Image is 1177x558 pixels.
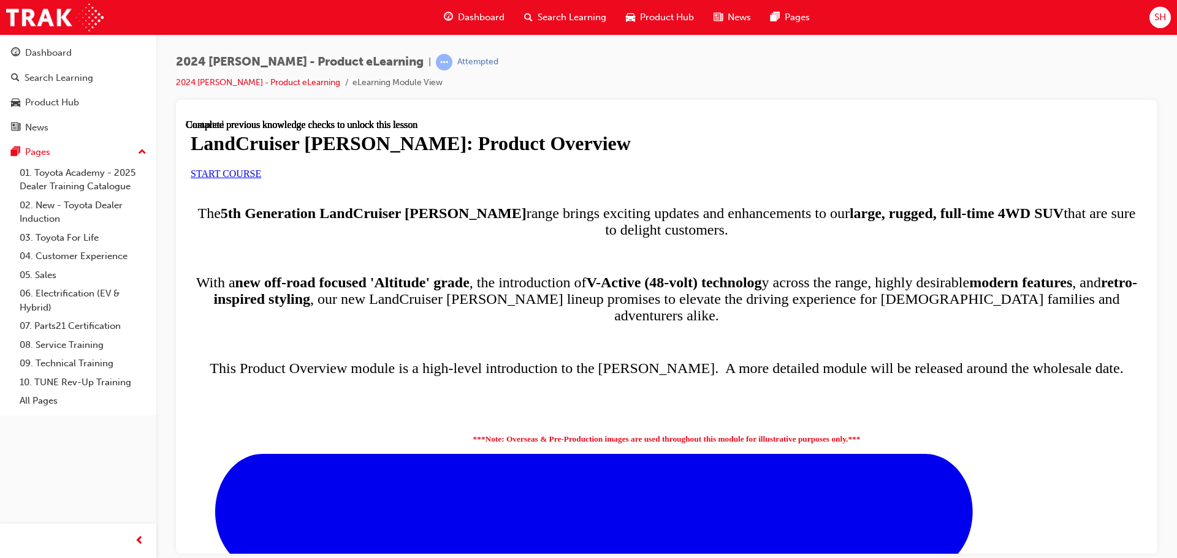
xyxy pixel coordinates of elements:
[35,86,341,102] strong: 5th Generation LandCruiser [PERSON_NAME]
[6,4,104,31] img: Trak
[11,123,20,134] span: news-icon
[288,315,675,324] strong: ***Note: Overseas & Pre-Production images are used throughout this module for illustrative purpos...
[664,86,878,102] strong: large, rugged, full-time 4WD SUV
[25,71,93,85] div: Search Learning
[28,155,951,187] strong: retro-inspired styling
[138,145,147,160] span: up-icon
[5,39,151,141] button: DashboardSearch LearningProduct HubNews
[15,373,151,392] a: 10. TUNE Rev-Up Training
[11,48,20,59] span: guage-icon
[458,10,505,25] span: Dashboard
[5,91,151,114] a: Product Hub
[15,196,151,228] a: 02. New - Toyota Dealer Induction
[15,284,151,317] a: 06. Electrification (EV & Hybrid)
[10,155,951,204] span: With a , the introduction of y across the range, highly desirable , and , our new LandCruiser [PE...
[524,10,533,25] span: search-icon
[25,46,72,60] div: Dashboard
[1149,7,1171,28] button: SH
[457,56,498,68] div: Attempted
[25,121,48,135] div: News
[5,141,151,164] button: Pages
[640,10,694,25] span: Product Hub
[429,55,431,69] span: |
[783,155,886,171] strong: modern features
[24,241,937,257] span: This Product Overview module is a high-level introduction to the [PERSON_NAME]. A more detailed m...
[434,5,514,30] a: guage-iconDashboard
[5,42,151,64] a: Dashboard
[714,10,723,25] span: news-icon
[15,164,151,196] a: 01. Toyota Academy - 2025 Dealer Training Catalogue
[15,266,151,285] a: 05. Sales
[1154,10,1166,25] span: SH
[5,13,957,36] h1: LandCruiser [PERSON_NAME]: Product Overview
[176,77,340,88] a: 2024 [PERSON_NAME] - Product eLearning
[15,317,151,336] a: 07. Parts21 Certification
[771,10,780,25] span: pages-icon
[12,86,950,118] span: The range brings exciting updates and enhancements to our that are sure to delight customers.
[11,147,20,158] span: pages-icon
[25,145,50,159] div: Pages
[15,247,151,266] a: 04. Customer Experience
[352,76,443,90] li: eLearning Module View
[11,73,20,84] span: search-icon
[15,354,151,373] a: 09. Technical Training
[514,5,616,30] a: search-iconSearch Learning
[538,10,606,25] span: Search Learning
[135,533,144,549] span: prev-icon
[176,55,424,69] span: 2024 [PERSON_NAME] - Product eLearning
[5,67,151,89] a: Search Learning
[25,96,79,110] div: Product Hub
[704,5,761,30] a: news-iconNews
[11,97,20,108] span: car-icon
[728,10,751,25] span: News
[400,155,576,171] strong: V-Active (48-volt) technolog
[5,116,151,139] a: News
[761,5,820,30] a: pages-iconPages
[436,54,452,70] span: learningRecordVerb_ATTEMPT-icon
[444,10,453,25] span: guage-icon
[785,10,810,25] span: Pages
[15,391,151,410] a: All Pages
[15,228,151,247] a: 03. Toyota For Life
[50,155,284,171] strong: new off-road focused 'Altitude' grade
[626,10,635,25] span: car-icon
[15,336,151,355] a: 08. Service Training
[5,49,75,59] a: START COURSE
[616,5,704,30] a: car-iconProduct Hub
